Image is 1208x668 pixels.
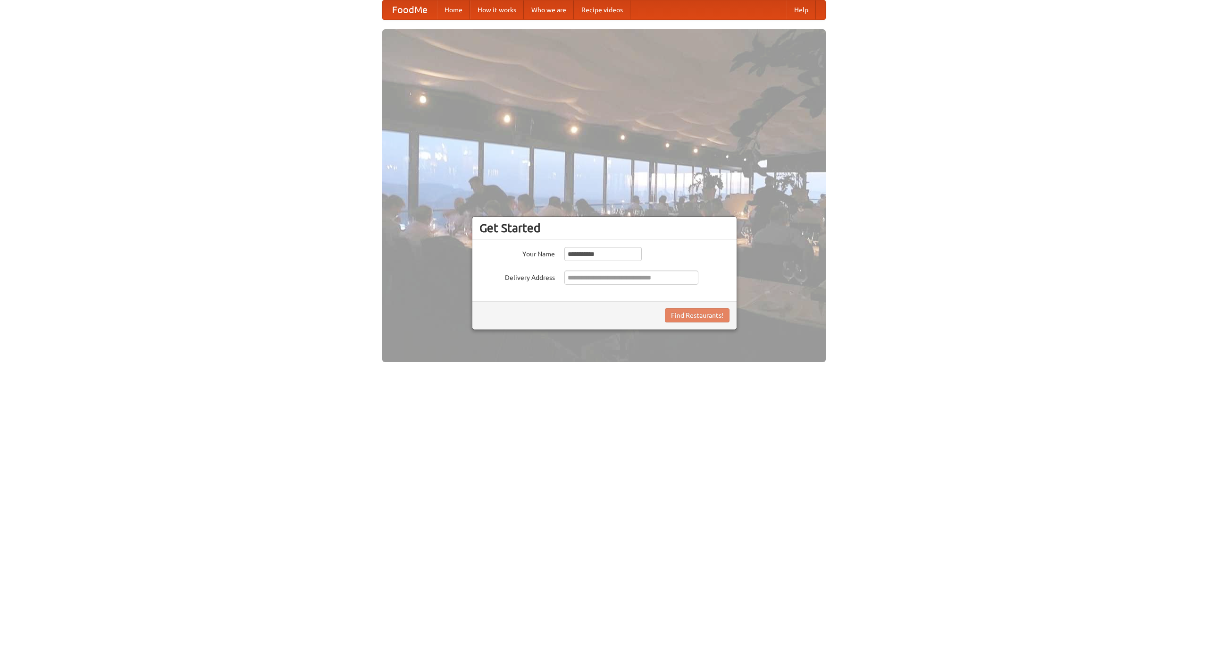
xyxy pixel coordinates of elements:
a: FoodMe [383,0,437,19]
a: Help [787,0,816,19]
button: Find Restaurants! [665,308,730,322]
a: How it works [470,0,524,19]
h3: Get Started [479,221,730,235]
label: Your Name [479,247,555,259]
a: Recipe videos [574,0,630,19]
a: Home [437,0,470,19]
label: Delivery Address [479,271,555,282]
a: Who we are [524,0,574,19]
